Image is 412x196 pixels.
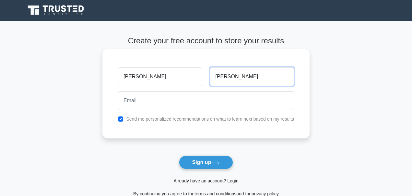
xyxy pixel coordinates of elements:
[118,91,294,110] input: Email
[118,67,202,86] input: First name
[126,116,294,122] label: Send me personalized recommendations on what to learn next based on my results
[210,67,294,86] input: Last name
[102,36,310,46] h4: Create your free account to store your results
[179,156,233,169] button: Sign up
[173,178,238,183] a: Already have an account? Login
